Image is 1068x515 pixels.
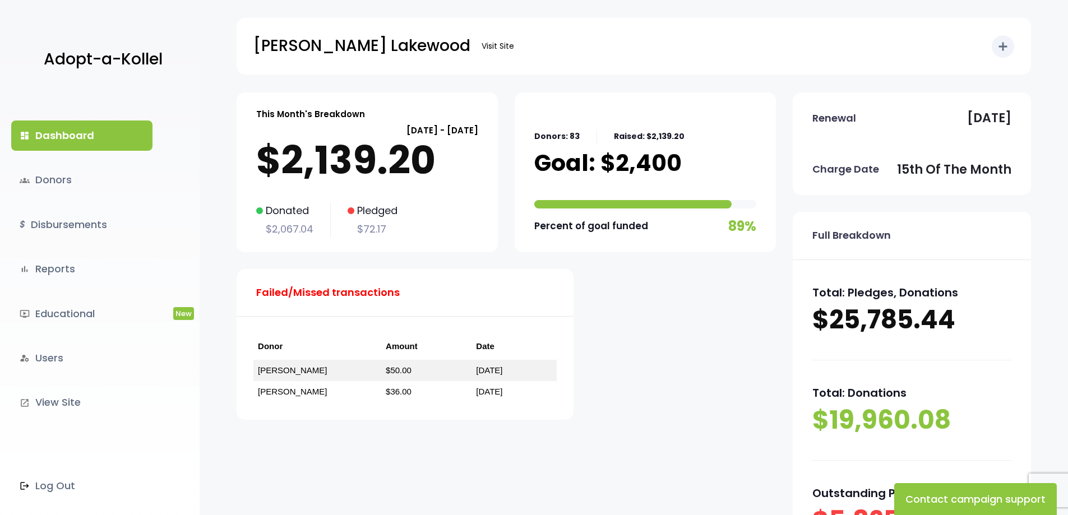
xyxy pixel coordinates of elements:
a: Adopt-a-Kollel [38,33,163,87]
a: [DATE] [476,365,502,375]
p: Total: Pledges, Donations [812,282,1011,303]
i: dashboard [20,131,30,141]
a: bar_chartReports [11,254,152,284]
th: Date [471,333,557,360]
a: $50.00 [386,365,412,375]
span: New [173,307,194,320]
p: Total: Donations [812,383,1011,403]
th: Donor [253,333,381,360]
i: add [996,40,1010,53]
p: This Month's Breakdown [256,106,365,122]
p: Failed/Missed transactions [256,284,400,301]
a: $36.00 [386,387,412,396]
p: $72.17 [348,220,397,238]
i: launch [20,398,30,408]
button: add [992,35,1014,58]
p: Goal: $2,400 [534,149,682,177]
th: Amount [381,333,471,360]
a: ondemand_videoEducationalNew [11,299,152,329]
a: dashboardDashboard [11,120,152,151]
a: Visit Site [476,35,520,57]
a: $Disbursements [11,210,152,240]
p: Raised: $2,139.20 [614,129,685,143]
a: [PERSON_NAME] [258,387,327,396]
p: [DATE] - [DATE] [256,123,478,138]
i: $ [20,217,25,233]
p: 15th of the month [897,159,1011,181]
a: groupsDonors [11,165,152,195]
p: Charge Date [812,160,879,178]
p: 89% [728,214,756,238]
a: [DATE] [476,387,502,396]
a: manage_accountsUsers [11,343,152,373]
p: $2,067.04 [256,220,313,238]
button: Contact campaign support [894,483,1057,515]
p: $2,139.20 [256,138,478,183]
p: Full Breakdown [812,226,891,244]
p: Percent of goal funded [534,217,648,235]
i: ondemand_video [20,309,30,319]
p: Donated [256,202,313,220]
p: Pledged [348,202,397,220]
p: [DATE] [967,107,1011,129]
p: $19,960.08 [812,403,1011,438]
p: [PERSON_NAME] Lakewood [253,32,470,60]
a: Log Out [11,471,152,501]
a: [PERSON_NAME] [258,365,327,375]
span: groups [20,175,30,185]
p: Renewal [812,109,856,127]
a: launchView Site [11,387,152,417]
i: manage_accounts [20,353,30,363]
p: $25,785.44 [812,303,1011,337]
p: Adopt-a-Kollel [44,45,163,73]
i: bar_chart [20,264,30,274]
p: Donors: 83 [534,129,580,143]
p: Outstanding Pledges [812,483,1011,503]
